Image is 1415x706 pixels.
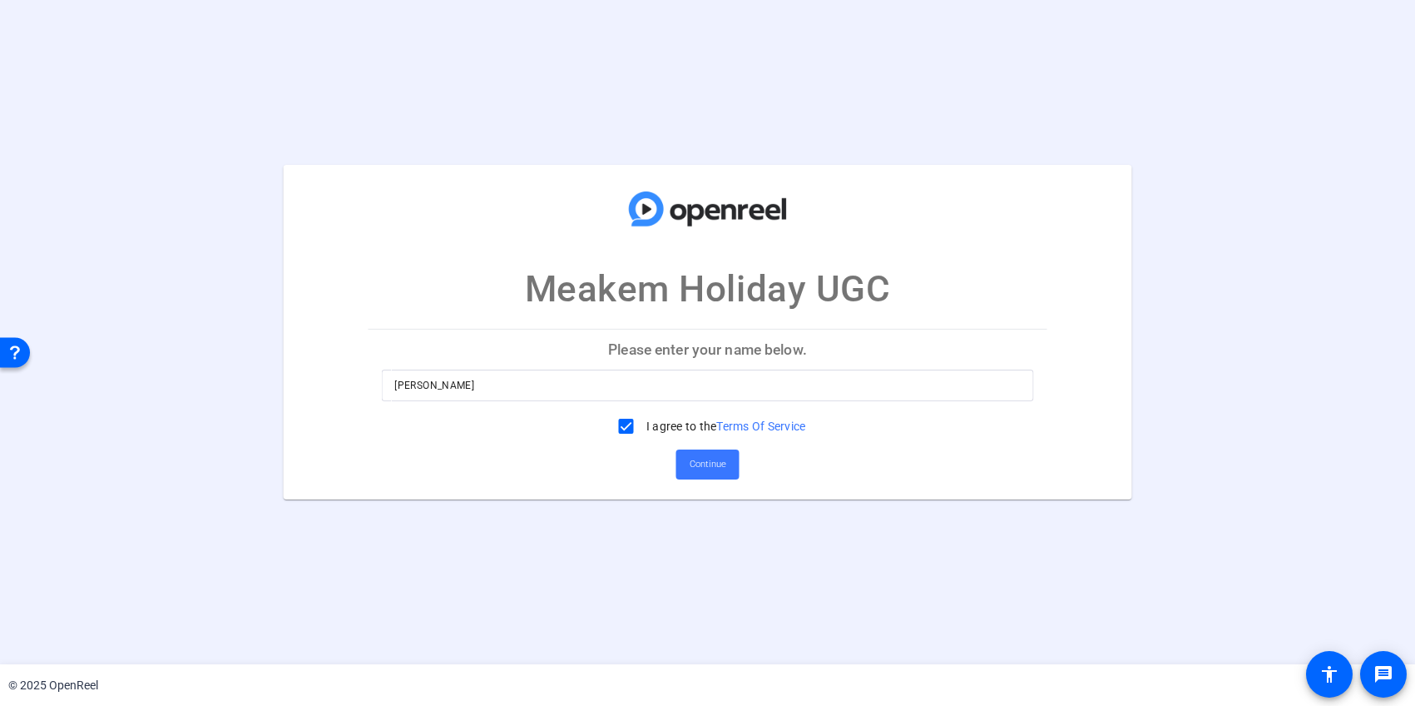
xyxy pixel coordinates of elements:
p: Meakem Holiday UGC [525,261,891,316]
label: I agree to the [643,418,806,435]
button: Continue [676,450,740,480]
mat-icon: message [1373,664,1393,684]
a: Terms Of Service [716,420,805,433]
mat-icon: accessibility [1319,664,1339,684]
p: Please enter your name below. [368,330,1047,370]
img: company-logo [625,181,791,236]
input: Enter your name [394,375,1021,395]
span: Continue [690,452,726,477]
div: © 2025 OpenReel [8,677,98,694]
